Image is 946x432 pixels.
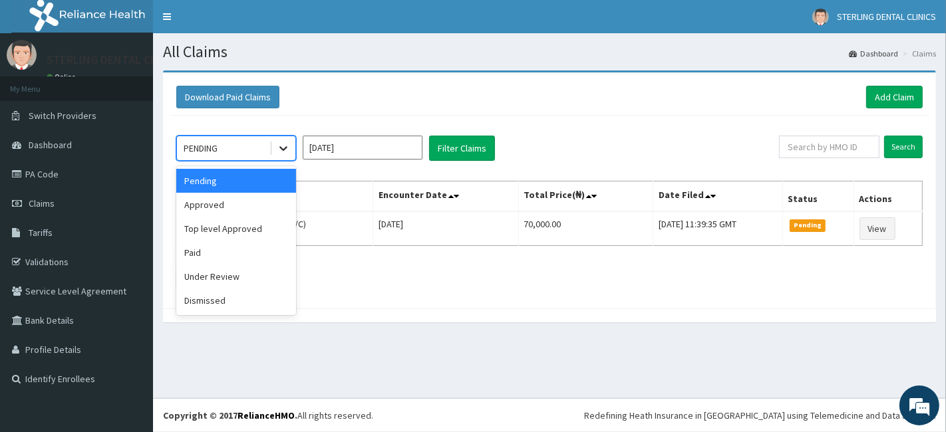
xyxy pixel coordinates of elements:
p: STERLING DENTAL CLINICS [47,54,184,66]
img: User Image [7,40,37,70]
input: Search [884,136,923,158]
strong: Copyright © 2017 . [163,409,297,421]
div: Pending [176,169,296,193]
a: RelianceHMO [237,409,295,421]
div: Top level Approved [176,217,296,241]
th: Status [782,181,854,212]
th: Actions [854,181,922,212]
td: [DATE] [373,211,518,246]
img: User Image [812,9,829,25]
td: [DATE] 11:39:35 GMT [653,211,782,246]
span: STERLING DENTAL CLINICS [837,11,936,23]
footer: All rights reserved. [153,398,946,432]
li: Claims [899,48,936,59]
th: Date Filed [653,181,782,212]
input: Select Month and Year [303,136,422,160]
button: Filter Claims [429,136,495,161]
button: Download Paid Claims [176,86,279,108]
th: Total Price(₦) [518,181,653,212]
span: Tariffs [29,227,53,239]
div: Under Review [176,265,296,288]
span: Claims [29,197,55,209]
div: Approved [176,193,296,217]
div: PENDING [184,142,218,155]
a: Online [47,72,79,82]
th: Encounter Date [373,181,518,212]
td: 70,000.00 [518,211,653,246]
div: Redefining Heath Insurance in [GEOGRAPHIC_DATA] using Telemedicine and Data Science! [584,409,936,422]
span: Dashboard [29,139,72,151]
h1: All Claims [163,43,936,60]
a: Add Claim [866,86,923,108]
span: Pending [790,219,826,231]
div: Dismissed [176,288,296,312]
div: Paid [176,241,296,265]
a: Dashboard [849,48,898,59]
a: View [860,217,895,240]
input: Search by HMO ID [779,136,879,158]
span: Switch Providers [29,110,96,122]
